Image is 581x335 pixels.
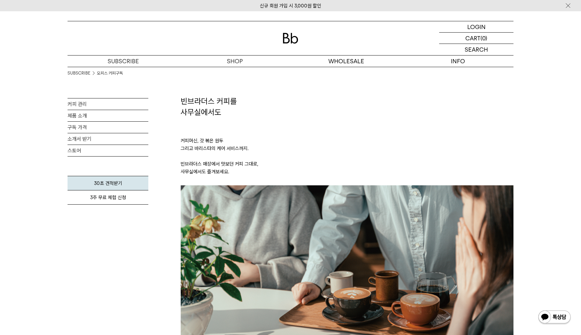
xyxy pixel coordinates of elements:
[68,56,179,67] a: SUBSCRIBE
[481,33,487,44] p: (0)
[68,145,148,156] a: 스토어
[68,176,148,190] a: 30초 견적받기
[439,33,513,44] a: CART (0)
[68,122,148,133] a: 구독 가격
[467,21,486,32] p: LOGIN
[260,3,321,9] a: 신규 회원 가입 시 3,000원 할인
[97,70,123,76] a: 오피스 커피구독
[290,56,402,67] p: WHOLESALE
[179,56,290,67] a: SHOP
[68,70,90,76] a: SUBSCRIBE
[439,21,513,33] a: LOGIN
[538,310,571,325] img: 카카오톡 채널 1:1 채팅 버튼
[402,56,513,67] p: INFO
[181,117,513,185] p: 커피머신, 갓 볶은 원두 그리고 바리스타의 케어 서비스까지. 빈브라더스 매장에서 맛보던 커피 그대로, 사무실에서도 즐겨보세요.
[283,33,298,44] img: 로고
[68,190,148,205] a: 3주 무료 체험 신청
[465,44,488,55] p: SEARCH
[68,133,148,145] a: 소개서 받기
[181,96,513,117] h2: 빈브라더스 커피를 사무실에서도
[465,33,481,44] p: CART
[68,110,148,121] a: 제품 소개
[68,98,148,110] a: 커피 관리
